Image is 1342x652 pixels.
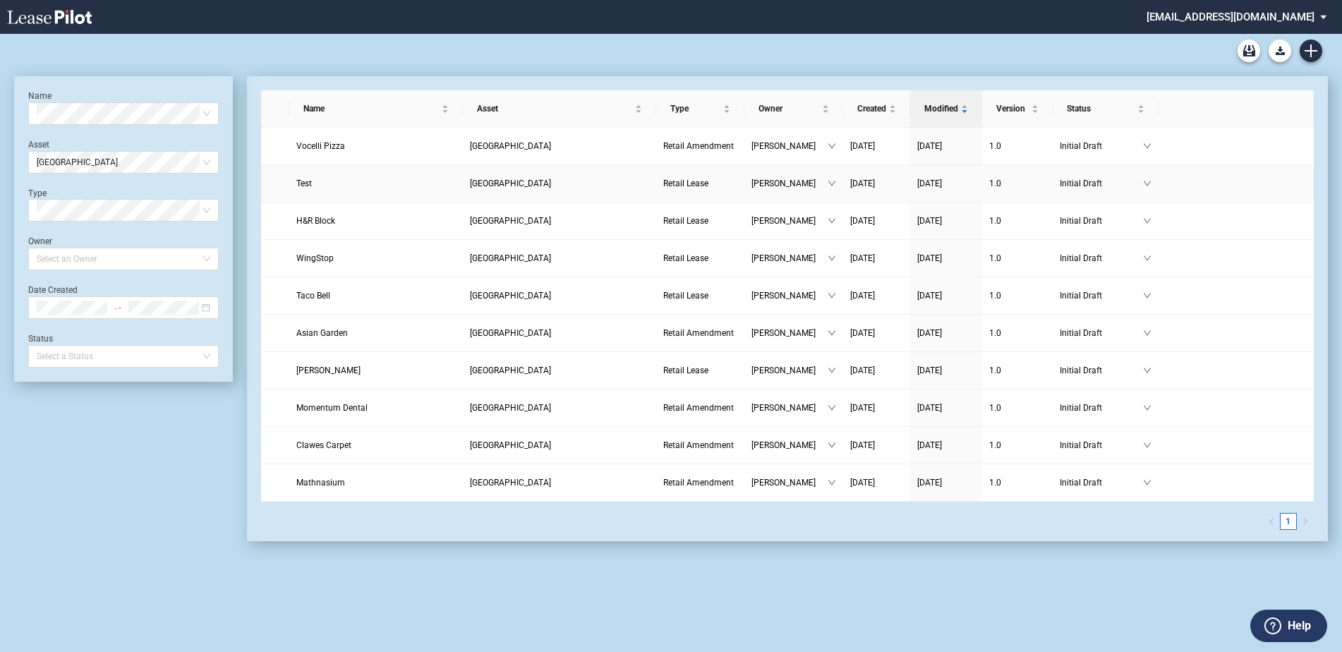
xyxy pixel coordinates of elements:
[113,303,123,313] span: swap-right
[850,403,875,413] span: [DATE]
[850,251,903,265] a: [DATE]
[917,216,942,226] span: [DATE]
[989,326,1046,340] a: 1.0
[296,363,456,378] a: [PERSON_NAME]
[989,440,1001,450] span: 1 . 0
[663,363,737,378] a: Retail Lease
[917,403,942,413] span: [DATE]
[1060,476,1143,490] span: Initial Draft
[1250,610,1327,642] button: Help
[850,440,875,450] span: [DATE]
[663,401,737,415] a: Retail Amendment
[470,253,551,263] span: Braemar Village Center
[828,142,836,150] span: down
[663,216,708,226] span: Retail Lease
[917,401,975,415] a: [DATE]
[917,478,942,488] span: [DATE]
[470,366,551,375] span: Braemar Village Center
[1143,329,1151,337] span: down
[470,176,649,191] a: [GEOGRAPHIC_DATA]
[828,441,836,449] span: down
[1297,513,1314,530] li: Next Page
[843,90,910,128] th: Created
[989,139,1046,153] a: 1.0
[663,326,737,340] a: Retail Amendment
[828,217,836,225] span: down
[917,363,975,378] a: [DATE]
[917,326,975,340] a: [DATE]
[751,326,828,340] span: [PERSON_NAME]
[663,478,734,488] span: Retail Amendment
[1280,513,1297,530] li: 1
[663,438,737,452] a: Retail Amendment
[924,102,958,116] span: Modified
[850,176,903,191] a: [DATE]
[917,139,975,153] a: [DATE]
[289,90,463,128] th: Name
[296,366,361,375] span: McDonald's
[663,176,737,191] a: Retail Lease
[470,141,551,151] span: Braemar Village Center
[1143,142,1151,150] span: down
[470,478,551,488] span: Braemar Village Center
[663,214,737,228] a: Retail Lease
[828,291,836,300] span: down
[1268,518,1275,525] span: left
[917,179,942,188] span: [DATE]
[663,289,737,303] a: Retail Lease
[850,141,875,151] span: [DATE]
[917,438,975,452] a: [DATE]
[470,363,649,378] a: [GEOGRAPHIC_DATA]
[470,139,649,153] a: [GEOGRAPHIC_DATA]
[751,401,828,415] span: [PERSON_NAME]
[470,440,551,450] span: Braemar Village Center
[113,303,123,313] span: to
[751,363,828,378] span: [PERSON_NAME]
[1238,40,1260,62] a: Archive
[857,102,886,116] span: Created
[296,328,348,338] span: Asian Garden
[296,214,456,228] a: H&R Block
[1302,518,1309,525] span: right
[463,90,656,128] th: Asset
[37,152,210,173] span: Braemar Village Center
[989,401,1046,415] a: 1.0
[1281,514,1296,529] a: 1
[989,141,1001,151] span: 1 . 0
[1264,40,1295,62] md-menu: Download Blank Form List
[296,141,345,151] span: Vocelli Pizza
[751,476,828,490] span: [PERSON_NAME]
[910,90,982,128] th: Modified
[850,291,875,301] span: [DATE]
[663,476,737,490] a: Retail Amendment
[663,440,734,450] span: Retail Amendment
[828,179,836,188] span: down
[663,139,737,153] a: Retail Amendment
[751,176,828,191] span: [PERSON_NAME]
[917,366,942,375] span: [DATE]
[917,289,975,303] a: [DATE]
[28,140,49,150] label: Asset
[989,176,1046,191] a: 1.0
[1143,441,1151,449] span: down
[303,102,439,116] span: Name
[1053,90,1159,128] th: Status
[989,251,1046,265] a: 1.0
[663,291,708,301] span: Retail Lease
[751,289,828,303] span: [PERSON_NAME]
[989,438,1046,452] a: 1.0
[1060,214,1143,228] span: Initial Draft
[28,236,52,246] label: Owner
[1269,40,1291,62] button: Download Blank Form
[296,179,312,188] span: Test
[850,326,903,340] a: [DATE]
[1263,513,1280,530] li: Previous Page
[989,179,1001,188] span: 1 . 0
[470,328,551,338] span: Braemar Village Center
[470,326,649,340] a: [GEOGRAPHIC_DATA]
[656,90,744,128] th: Type
[1060,401,1143,415] span: Initial Draft
[850,216,875,226] span: [DATE]
[470,214,649,228] a: [GEOGRAPHIC_DATA]
[751,438,828,452] span: [PERSON_NAME]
